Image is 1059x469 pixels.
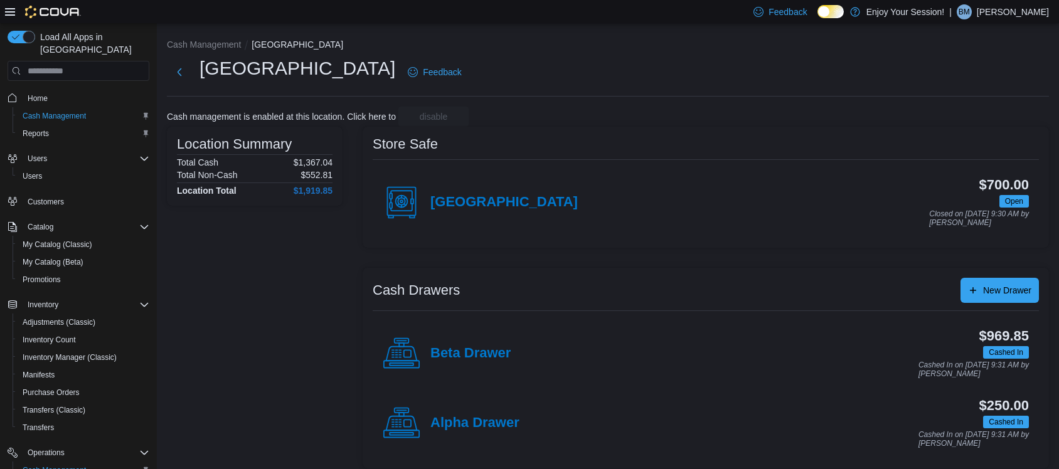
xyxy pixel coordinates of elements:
[18,315,100,330] a: Adjustments (Classic)
[18,385,149,400] span: Purchase Orders
[18,367,60,382] a: Manifests
[1005,196,1023,207] span: Open
[3,296,154,314] button: Inventory
[13,236,154,253] button: My Catalog (Classic)
[28,300,58,310] span: Inventory
[28,154,47,164] span: Users
[18,169,149,184] span: Users
[423,66,461,78] span: Feedback
[977,4,1049,19] p: [PERSON_NAME]
[430,194,578,211] h4: [GEOGRAPHIC_DATA]
[177,186,237,196] h4: Location Total
[18,332,81,347] a: Inventory Count
[18,272,66,287] a: Promotions
[23,219,58,234] button: Catalog
[23,257,83,267] span: My Catalog (Beta)
[25,6,81,18] img: Cova
[13,401,154,419] button: Transfers (Classic)
[979,329,1029,344] h3: $969.85
[294,186,333,196] h4: $1,919.85
[23,171,42,181] span: Users
[373,137,438,152] h3: Store Safe
[983,346,1029,359] span: Cashed In
[18,420,59,435] a: Transfers
[23,297,63,312] button: Inventory
[23,219,149,234] span: Catalog
[979,177,1029,192] h3: $700.00
[177,137,292,152] h3: Location Summary
[959,4,970,19] span: BM
[961,278,1039,303] button: New Drawer
[18,272,149,287] span: Promotions
[18,420,149,435] span: Transfers
[23,111,86,121] span: Cash Management
[18,315,149,330] span: Adjustments (Classic)
[13,167,154,185] button: Users
[18,126,54,141] a: Reports
[23,297,149,312] span: Inventory
[13,125,154,142] button: Reports
[769,6,807,18] span: Feedback
[23,335,76,345] span: Inventory Count
[23,194,69,209] a: Customers
[13,384,154,401] button: Purchase Orders
[983,416,1029,428] span: Cashed In
[18,108,91,124] a: Cash Management
[18,237,149,252] span: My Catalog (Classic)
[200,56,395,81] h1: [GEOGRAPHIC_DATA]
[28,222,53,232] span: Catalog
[167,38,1049,53] nav: An example of EuiBreadcrumbs
[23,423,54,433] span: Transfers
[23,151,52,166] button: Users
[23,405,85,415] span: Transfers (Classic)
[23,240,92,250] span: My Catalog (Classic)
[23,317,95,327] span: Adjustments (Classic)
[18,126,149,141] span: Reports
[373,283,460,298] h3: Cash Drawers
[23,445,149,460] span: Operations
[999,195,1029,208] span: Open
[23,445,70,460] button: Operations
[817,5,844,18] input: Dark Mode
[177,157,218,167] h6: Total Cash
[918,361,1029,378] p: Cashed In on [DATE] 9:31 AM by [PERSON_NAME]
[420,110,447,123] span: disable
[18,169,47,184] a: Users
[3,444,154,461] button: Operations
[13,253,154,271] button: My Catalog (Beta)
[918,431,1029,448] p: Cashed In on [DATE] 9:31 AM by [PERSON_NAME]
[403,60,466,85] a: Feedback
[28,448,65,458] span: Operations
[18,255,149,270] span: My Catalog (Beta)
[989,347,1023,358] span: Cashed In
[23,370,55,380] span: Manifests
[430,345,511,362] h4: Beta Drawer
[3,192,154,211] button: Customers
[13,331,154,349] button: Inventory Count
[294,157,333,167] p: $1,367.04
[23,151,149,166] span: Users
[18,367,149,382] span: Manifests
[929,210,1029,227] p: Closed on [DATE] 9:30 AM by [PERSON_NAME]
[13,349,154,366] button: Inventory Manager (Classic)
[18,403,149,418] span: Transfers (Classic)
[23,194,149,209] span: Customers
[18,332,149,347] span: Inventory Count
[430,415,519,431] h4: Alpha Drawer
[167,112,396,122] p: Cash management is enabled at this location. Click here to
[301,170,333,180] p: $552.81
[18,403,90,418] a: Transfers (Classic)
[989,416,1023,428] span: Cashed In
[23,275,61,285] span: Promotions
[35,31,149,56] span: Load All Apps in [GEOGRAPHIC_DATA]
[13,271,154,288] button: Promotions
[398,107,469,127] button: disable
[13,366,154,384] button: Manifests
[866,4,945,19] p: Enjoy Your Session!
[957,4,972,19] div: Bryan Muise
[18,350,149,365] span: Inventory Manager (Classic)
[3,218,154,236] button: Catalog
[979,398,1029,413] h3: $250.00
[18,237,97,252] a: My Catalog (Classic)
